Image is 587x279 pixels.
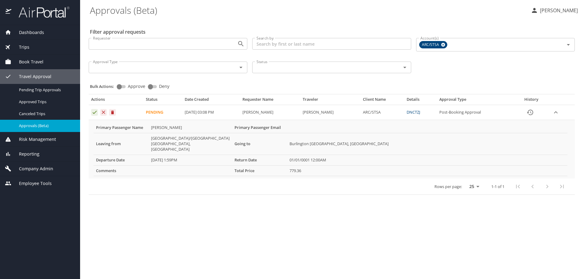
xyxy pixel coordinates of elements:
span: Approvals (Beta) [19,123,73,129]
th: Details [404,97,437,105]
input: Search by first or last name [252,38,411,50]
td: 01/01/0001 12:00AM [287,155,567,165]
span: Employee Tools [11,180,52,187]
button: Open [564,40,573,49]
p: Rows per page: [434,185,462,189]
td: [GEOGRAPHIC_DATA]/[GEOGRAPHIC_DATA] [GEOGRAPHIC_DATA], [GEOGRAPHIC_DATA] [149,133,232,155]
p: Bulk Actions: [90,84,119,89]
th: Approval Type [437,97,514,105]
select: rows per page [464,182,482,191]
td: Post-Booking Approval [437,105,514,120]
th: Total Price [232,165,287,176]
th: History [514,97,548,105]
span: Travel Approval [11,73,51,80]
button: [PERSON_NAME] [528,5,580,16]
span: Canceled Trips [19,111,73,117]
td: ARC/STSA [360,105,404,120]
span: ARC/STSA [419,42,443,48]
td: [PERSON_NAME] [300,105,360,120]
span: Trips [11,44,29,51]
div: ARC/STSA [419,41,447,48]
th: Traveler [300,97,360,105]
td: Pending [143,105,183,120]
span: Company Admin [11,165,53,172]
h2: Filter approval requests [90,27,146,37]
th: Client Name [360,97,404,105]
th: Primary Passenger Name [94,123,149,133]
span: Risk Management [11,136,56,143]
th: Comments [94,165,149,176]
th: Going to [232,133,287,155]
p: [PERSON_NAME] [538,7,578,14]
span: Deny [159,84,169,89]
th: Primary Passenger Email [232,123,287,133]
td: Burlington [GEOGRAPHIC_DATA], [GEOGRAPHIC_DATA] [287,133,567,155]
table: Approval table [89,97,575,195]
button: Open [237,63,245,72]
th: Actions [89,97,143,105]
td: 779.36 [287,165,567,176]
span: Approved Trips [19,99,73,105]
span: Reporting [11,151,39,157]
th: Date Created [182,97,240,105]
img: icon-airportal.png [6,6,12,18]
span: Dashboards [11,29,44,36]
span: Pending Trip Approvals [19,87,73,93]
h1: Approvals (Beta) [90,1,526,20]
th: Requester Name [240,97,300,105]
span: Approve [128,84,145,89]
button: Open [401,63,409,72]
button: Approve request [91,109,98,116]
button: Open [237,40,245,48]
a: DNCTZJ [407,109,420,115]
img: airportal-logo.png [12,6,69,18]
p: 1-1 of 1 [491,185,504,189]
td: [PERSON_NAME] [240,105,300,120]
th: Return Date [232,155,287,165]
button: expand row [551,108,560,117]
button: Deny request [100,109,107,116]
button: History [523,105,537,120]
th: Status [143,97,183,105]
td: [PERSON_NAME] [149,123,232,133]
button: Cancel request [109,109,116,116]
td: [DATE] 03:08 PM [182,105,240,120]
span: Book Travel [11,58,43,65]
table: More info for approvals [94,123,567,176]
th: Leaving from [94,133,149,155]
td: [DATE] 1:59PM [149,155,232,165]
th: Departure Date [94,155,149,165]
